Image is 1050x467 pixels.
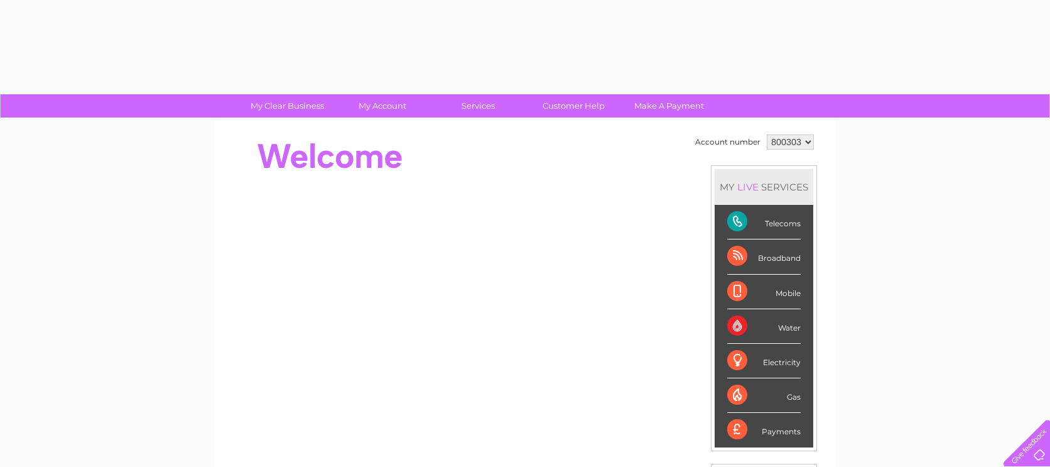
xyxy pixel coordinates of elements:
[522,94,625,118] a: Customer Help
[235,94,339,118] a: My Clear Business
[727,344,801,378] div: Electricity
[727,413,801,447] div: Payments
[727,239,801,274] div: Broadband
[331,94,435,118] a: My Account
[735,181,761,193] div: LIVE
[727,378,801,413] div: Gas
[727,309,801,344] div: Water
[426,94,530,118] a: Services
[617,94,721,118] a: Make A Payment
[727,275,801,309] div: Mobile
[715,169,813,205] div: MY SERVICES
[692,131,764,153] td: Account number
[727,205,801,239] div: Telecoms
